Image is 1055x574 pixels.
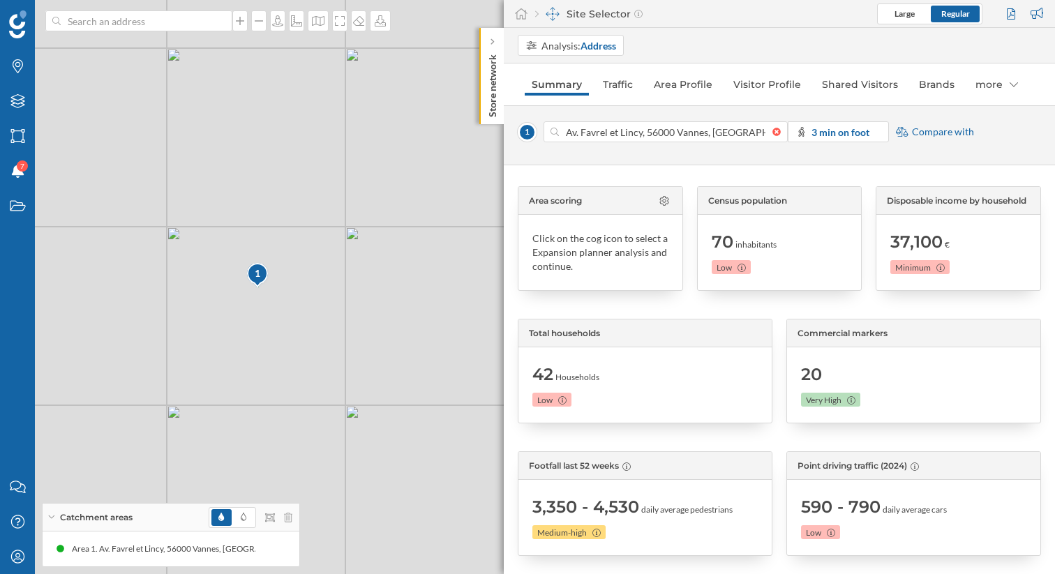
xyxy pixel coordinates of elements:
[537,527,587,539] span: Medium-high
[895,8,915,19] span: Large
[535,7,643,21] div: Site Selector
[518,123,537,142] span: 1
[70,542,355,556] div: Area 1. Av. Favrel et Lincy, 56000 Vannes, [GEOGRAPHIC_DATA] (3' On foot)
[798,460,907,472] span: Point driving traffic (2024)
[246,266,269,280] div: 1
[529,460,619,472] span: Footfall last 52 weeks
[941,8,970,19] span: Regular
[20,159,24,173] span: 7
[246,262,267,287] div: 1
[726,73,808,96] a: Visitor Profile
[801,496,881,518] span: 590 - 790
[532,496,639,518] span: 3,350 - 4,530
[717,262,732,274] span: Low
[546,7,560,21] img: dashboards-manager.svg
[532,232,668,273] div: Click on the cog icon to select a Expansion planner analysis and continue.
[596,73,640,96] a: Traffic
[735,239,777,251] span: inhabitants
[811,126,869,138] strong: 3 min on foot
[887,195,1026,207] span: Disposable income by household
[912,73,962,96] a: Brands
[895,262,931,274] span: Minimum
[806,394,841,407] span: Very High
[246,262,270,289] img: pois-map-marker.svg
[541,38,616,53] div: Analysis:
[801,363,822,386] span: 20
[641,504,733,516] span: daily average pedestrians
[647,73,719,96] a: Area Profile
[555,371,599,384] span: Households
[712,231,733,253] span: 70
[537,394,553,407] span: Low
[60,511,133,524] span: Catchment areas
[945,239,950,251] span: €
[815,73,905,96] a: Shared Visitors
[532,363,553,386] span: 42
[968,73,1025,96] div: more
[581,40,616,52] strong: Address
[883,504,947,516] span: daily average cars
[890,231,943,253] span: 37,100
[486,49,500,117] p: Store network
[525,73,589,96] a: Summary
[912,125,974,139] span: Compare with
[708,195,787,207] span: Census population
[529,327,600,340] span: Total households
[798,327,888,340] span: Commercial markers
[529,195,582,207] span: Area scoring
[9,10,27,38] img: Geoblink Logo
[806,527,821,539] span: Low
